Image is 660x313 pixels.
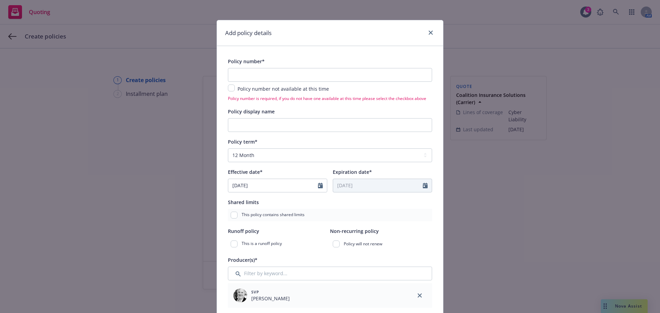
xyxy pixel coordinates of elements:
[251,289,290,295] span: SVP
[330,228,379,234] span: Non-recurring policy
[225,29,272,37] h1: Add policy details
[228,179,318,192] input: MM/DD/YYYY
[416,291,424,300] a: close
[228,209,432,221] div: This policy contains shared limits
[228,267,432,280] input: Filter by keyword...
[333,179,423,192] input: MM/DD/YYYY
[423,183,428,188] svg: Calendar
[228,108,275,115] span: Policy display name
[330,238,432,250] div: Policy will not renew
[228,238,330,250] div: This is a runoff policy
[228,138,257,145] span: Policy term*
[251,295,290,302] span: [PERSON_NAME]
[228,58,265,65] span: Policy number*
[318,183,323,188] svg: Calendar
[228,199,259,205] span: Shared limits
[228,96,432,101] span: Policy number is required, if you do not have one available at this time please select the checkb...
[427,29,435,37] a: close
[333,169,372,175] span: Expiration date*
[228,228,259,234] span: Runoff policy
[228,169,263,175] span: Effective date*
[233,289,247,302] img: employee photo
[238,86,329,92] span: Policy number not available at this time
[228,257,257,263] span: Producer(s)*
